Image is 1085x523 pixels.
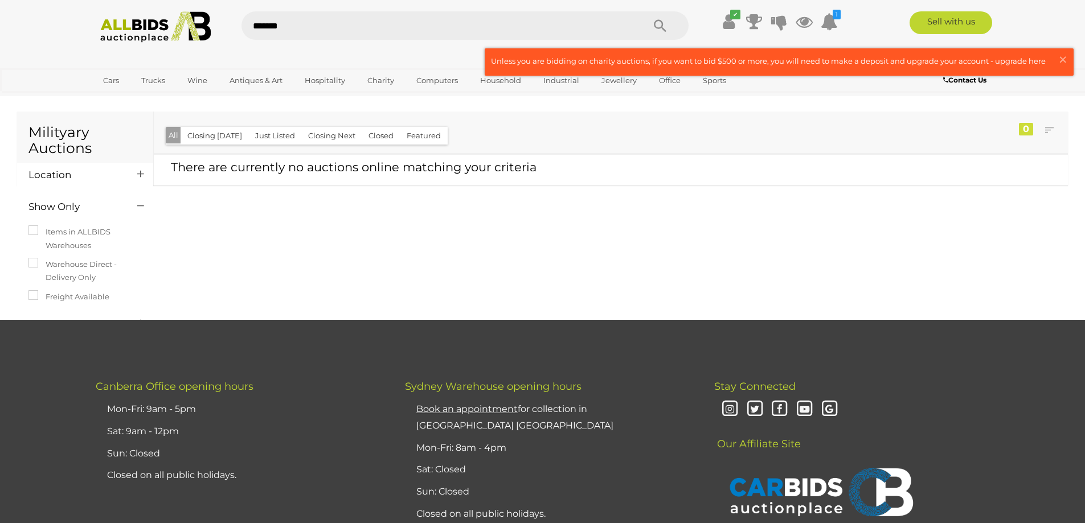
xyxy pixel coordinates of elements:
[943,74,989,87] a: Contact Us
[413,459,686,481] li: Sat: Closed
[28,225,142,252] label: Items in ALLBIDS Warehouses
[473,71,529,90] a: Household
[28,125,142,156] h1: Milityary Auctions
[96,380,253,393] span: Canberra Office opening hours
[104,443,376,465] li: Sun: Closed
[181,127,249,145] button: Closing [DATE]
[28,290,109,303] label: Freight Available
[166,127,181,143] button: All
[1058,48,1068,71] span: ×
[714,380,796,393] span: Stay Connected
[413,437,686,459] li: Mon-Fri: 8am - 4pm
[28,170,120,180] h4: Location
[134,71,173,90] a: Trucks
[745,400,765,419] i: Twitter
[362,127,400,145] button: Closed
[94,11,218,43] img: Allbids.com.au
[180,71,215,90] a: Wine
[720,11,738,32] a: ✔
[769,400,789,419] i: Facebook
[104,398,376,421] li: Mon-Fri: 9am - 5pm
[248,127,302,145] button: Just Listed
[96,71,126,90] a: Cars
[301,127,362,145] button: Closing Next
[833,10,841,19] i: 1
[297,71,353,90] a: Hospitality
[360,71,402,90] a: Charity
[28,319,120,330] h4: Category
[28,258,142,285] label: Warehouse Direct - Delivery Only
[795,400,814,419] i: Youtube
[821,11,838,32] a: 1
[96,90,191,109] a: [GEOGRAPHIC_DATA]
[714,421,801,450] span: Our Affiliate Site
[943,76,986,84] b: Contact Us
[632,11,689,40] button: Search
[820,400,840,419] i: Google
[400,127,448,145] button: Featured
[730,10,740,19] i: ✔
[413,481,686,503] li: Sun: Closed
[695,71,734,90] a: Sports
[171,160,537,174] span: There are currently no auctions online matching your criteria
[536,71,587,90] a: Industrial
[652,71,688,90] a: Office
[416,403,613,431] a: Book an appointmentfor collection in [GEOGRAPHIC_DATA] [GEOGRAPHIC_DATA]
[104,464,376,487] li: Closed on all public holidays.
[594,71,644,90] a: Jewellery
[416,403,518,414] u: Book an appointment
[409,71,465,90] a: Computers
[720,400,740,419] i: Instagram
[222,71,290,90] a: Antiques & Art
[28,201,120,212] h4: Show Only
[405,380,582,393] span: Sydney Warehouse opening hours
[1019,123,1033,135] div: 0
[104,421,376,443] li: Sat: 9am - 12pm
[910,11,992,34] a: Sell with us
